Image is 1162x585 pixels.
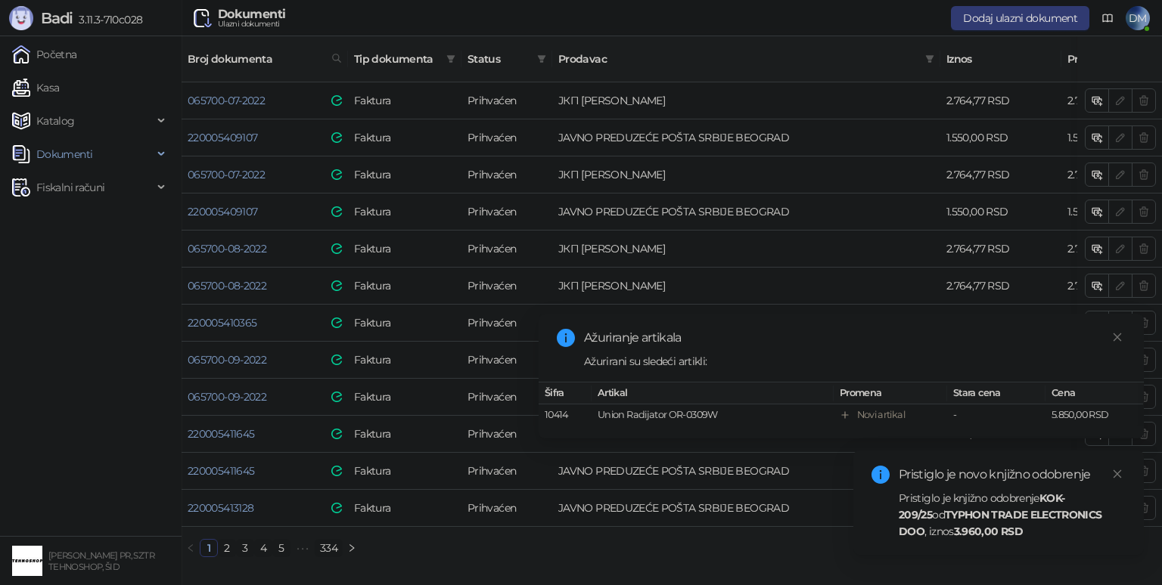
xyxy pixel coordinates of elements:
[899,466,1126,484] div: Pristiglo je novo knjižno odobrenje
[584,329,1126,347] div: Ažuriranje artikala
[331,354,342,365] img: e-Faktura
[940,156,1061,193] td: 2.764,77 RSD
[899,490,1126,540] div: Pristiglo je knjižno odobrenje od , iznos
[552,305,940,342] td: JAVNO PREDUZEĆE POŠTA SRBIJE BEOGRAD
[348,193,461,231] td: Faktura
[461,268,552,305] td: Prihvaćen
[12,546,42,576] img: 64x64-companyLogo-68805acf-9e22-4a20-bcb3-9756868d3d19.jpeg
[273,540,290,556] a: 5
[954,525,1023,538] strong: 3.960,00 RSD
[461,453,552,490] td: Prihvaćen
[963,11,1077,25] span: Dodaj ulazni dokument
[834,382,947,404] th: Promena
[48,550,154,572] small: [PERSON_NAME] PR, SZTR TEHNOSHOP, ŠID
[461,231,552,268] td: Prihvaćen
[331,503,342,513] img: e-Faktura
[584,353,1126,370] div: Ažurirani su sledeći artikli:
[188,279,266,292] a: 065700-08-2022
[12,39,77,70] a: Početna
[188,94,265,107] a: 065700-07-2022
[331,132,342,143] img: e-Faktura
[552,490,940,527] td: JAVNO PREDUZEĆE POŠTA SRBIJE BEOGRAD
[73,13,142,26] span: 3.11.3-710c028
[925,54,934,63] span: filter
[347,543,356,552] span: right
[348,453,461,490] td: Faktura
[9,6,33,30] img: Logo
[940,119,1061,156] td: 1.550,00 RSD
[348,416,461,453] td: Faktura
[1045,382,1144,404] th: Cena
[254,539,272,557] li: 4
[1126,6,1150,30] span: DM
[348,36,461,82] th: Tip dokumenta
[186,543,195,552] span: left
[552,268,940,305] td: ЈКП СТАНДАРД ШИД
[354,51,440,67] span: Tip dokumenta
[461,193,552,231] td: Prihvaćen
[255,540,272,556] a: 4
[1109,329,1126,345] a: Close
[446,54,455,63] span: filter
[331,466,342,476] img: e-Faktura
[188,131,257,144] a: 220005409107
[331,317,342,328] img: e-Faktura
[331,243,342,254] img: e-Faktura
[218,8,285,20] div: Dokumenti
[461,119,552,156] td: Prihvaćen
[534,48,549,70] span: filter
[348,268,461,305] td: Faktura
[1112,469,1123,479] span: close
[36,106,75,136] span: Katalog
[461,156,552,193] td: Prihvaćen
[552,156,940,193] td: ЈКП СТАНДАРД ШИД
[36,172,104,203] span: Fiskalni računi
[947,404,1045,426] td: -
[348,156,461,193] td: Faktura
[331,169,342,180] img: e-Faktura
[857,407,905,422] div: Novi artikal
[290,539,315,557] span: •••
[552,231,940,268] td: ЈКП СТАНДАРД ШИД
[940,193,1061,231] td: 1.550,00 RSD
[182,539,200,557] button: left
[41,9,73,27] span: Badi
[182,539,200,557] li: Prethodna strana
[237,540,253,556] a: 3
[558,51,919,67] span: Prodavac
[218,20,285,28] div: Ulazni dokumenti
[592,404,834,426] td: Union Radijator OR-0309W
[1045,404,1144,426] td: 5.850,00 RSD
[871,466,890,484] span: info-circle
[188,168,265,181] a: 065700-07-2022
[461,342,552,379] td: Prihvaćen
[348,305,461,342] td: Faktura
[188,51,325,67] span: Broj dokumenta
[343,539,361,557] li: Sledeća strana
[940,36,1061,82] th: Iznos
[290,539,315,557] li: Sledećih 5 Strana
[188,390,266,404] a: 065700-09-2022
[36,139,92,169] span: Dokumenti
[922,48,937,70] span: filter
[1109,466,1126,482] a: Close
[940,305,1061,342] td: 720,00 RSD
[552,36,940,82] th: Prodavac
[188,316,256,330] a: 220005410365
[461,82,552,119] td: Prihvaćen
[348,379,461,416] td: Faktura
[331,392,342,402] img: e-Faktura
[218,539,236,557] li: 2
[940,231,1061,268] td: 2.764,77 RSD
[348,490,461,527] td: Faktura
[182,36,348,82] th: Broj dokumenta
[461,416,552,453] td: Prihvaćen
[188,353,266,367] a: 065700-09-2022
[348,82,461,119] td: Faktura
[461,490,552,527] td: Prihvaćen
[200,539,218,557] li: 1
[552,119,940,156] td: JAVNO PREDUZEĆE POŠTA SRBIJE BEOGRAD
[343,539,361,557] button: right
[315,540,342,556] a: 334
[331,206,342,217] img: e-Faktura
